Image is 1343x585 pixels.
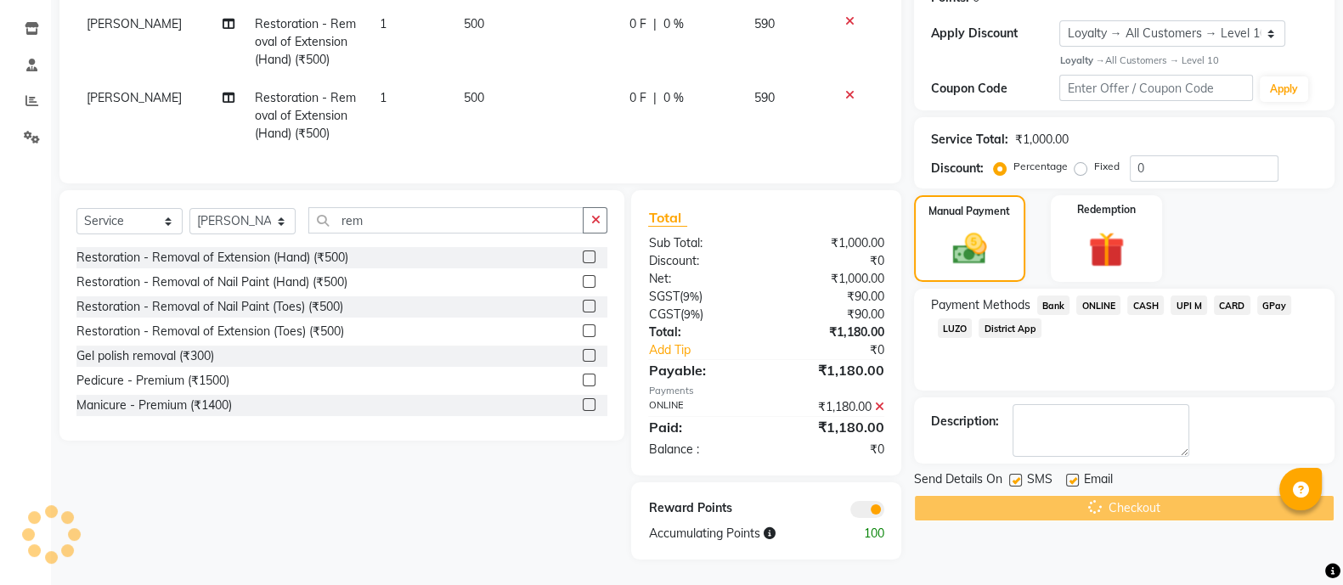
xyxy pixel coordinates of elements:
div: ₹1,000.00 [766,234,897,252]
div: Balance : [635,441,766,458]
span: 0 % [663,89,684,107]
input: Enter Offer / Coupon Code [1059,75,1253,101]
span: Email [1084,470,1113,492]
div: All Customers → Level 10 [1059,53,1318,68]
div: Sub Total: [635,234,766,252]
label: Percentage [1013,159,1068,174]
div: Restoration - Removal of Nail Paint (Hand) (₹500) [76,273,347,291]
span: LUZO [938,318,973,338]
span: Bank [1037,295,1070,315]
div: Restoration - Removal of Nail Paint (Toes) (₹500) [76,298,343,316]
div: 100 [832,525,897,543]
div: ₹1,000.00 [766,270,897,288]
span: UPI M [1171,295,1207,315]
span: Send Details On [914,470,1002,492]
div: Manicure - Premium (₹1400) [76,397,232,414]
div: Paid: [635,417,766,437]
span: CGST [648,307,680,322]
label: Manual Payment [928,204,1010,219]
span: [PERSON_NAME] [87,90,182,105]
span: Payment Methods [931,296,1030,314]
span: 0 F [629,15,646,33]
span: 590 [754,16,775,31]
span: ONLINE [1076,295,1120,315]
div: ONLINE [635,398,766,416]
label: Redemption [1077,202,1136,217]
label: Fixed [1094,159,1120,174]
div: ₹0 [766,252,897,270]
span: | [653,89,657,107]
span: Total [648,209,687,227]
div: Service Total: [931,131,1008,149]
div: Total: [635,323,766,341]
span: 500 [464,16,484,31]
span: Restoration - Removal of Extension (Hand) (₹500) [255,90,356,141]
div: ₹1,000.00 [1015,131,1069,149]
span: 1 [380,90,387,105]
span: CASH [1127,295,1164,315]
span: 9% [682,290,698,303]
span: 1 [380,16,387,31]
div: Coupon Code [931,80,1060,98]
div: Accumulating Points [635,525,831,543]
div: ( ) [635,288,766,306]
span: SMS [1027,470,1052,492]
div: Restoration - Removal of Extension (Hand) (₹500) [76,249,348,267]
span: SGST [648,289,679,304]
a: Add Tip [635,341,787,359]
div: ₹0 [788,341,897,359]
div: Gel polish removal (₹300) [76,347,214,365]
div: Restoration - Removal of Extension (Toes) (₹500) [76,323,344,340]
div: Payable: [635,360,766,380]
div: Pedicure - Premium (₹1500) [76,372,229,390]
div: ₹1,180.00 [766,360,897,380]
div: ( ) [635,306,766,323]
input: Search or Scan [308,207,584,233]
div: ₹90.00 [766,288,897,306]
strong: Loyalty → [1059,54,1104,66]
span: CARD [1214,295,1250,315]
div: ₹1,180.00 [766,417,897,437]
div: Discount: [635,252,766,270]
div: Discount: [931,160,984,177]
div: Apply Discount [931,25,1060,42]
div: Net: [635,270,766,288]
button: Apply [1260,76,1308,102]
div: ₹0 [766,441,897,458]
div: Description: [931,413,999,430]
span: 590 [754,90,775,105]
span: 0 % [663,15,684,33]
span: 9% [683,307,699,321]
div: Payments [648,384,883,398]
span: [PERSON_NAME] [87,16,182,31]
div: ₹90.00 [766,306,897,323]
span: District App [979,318,1041,338]
span: | [653,15,657,33]
span: 500 [464,90,484,105]
div: ₹1,180.00 [766,398,897,416]
span: Restoration - Removal of Extension (Hand) (₹500) [255,16,356,67]
img: _cash.svg [942,229,997,268]
div: Reward Points [635,499,766,518]
span: GPay [1257,295,1292,315]
div: ₹1,180.00 [766,323,897,341]
img: _gift.svg [1077,228,1135,272]
span: 0 F [629,89,646,107]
